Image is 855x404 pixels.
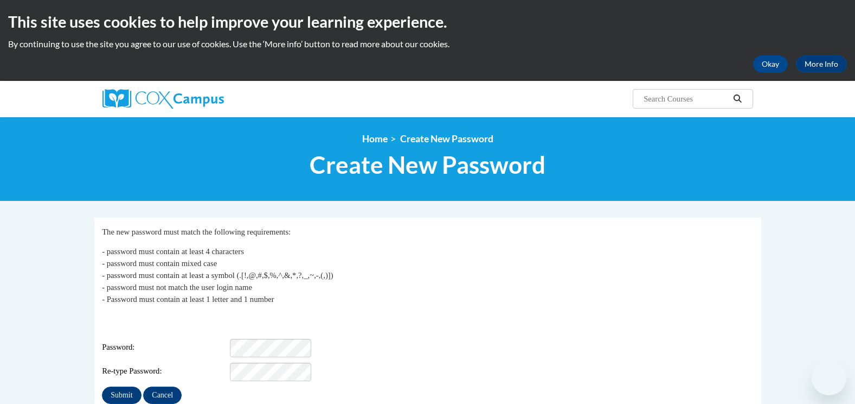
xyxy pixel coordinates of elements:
[102,365,228,377] span: Re-type Password:
[642,92,729,105] input: Search Courses
[102,342,228,353] span: Password:
[102,89,224,109] img: Cox Campus
[729,92,745,105] button: Search
[102,247,333,304] span: - password must contain at least 4 characters - password must contain mixed case - password must ...
[310,150,545,179] span: Create New Password
[8,11,847,33] h2: This site uses cookies to help improve your learning experience.
[102,387,141,404] input: Submit
[8,38,847,50] p: By continuing to use the site you agree to our use of cookies. Use the ‘More info’ button to read...
[102,89,308,109] a: Cox Campus
[102,228,291,236] span: The new password must match the following requirements:
[362,133,388,144] a: Home
[796,55,847,73] a: More Info
[400,133,493,144] span: Create New Password
[143,387,182,404] input: Cancel
[812,361,846,395] iframe: Button to launch messaging window
[753,55,788,73] button: Okay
